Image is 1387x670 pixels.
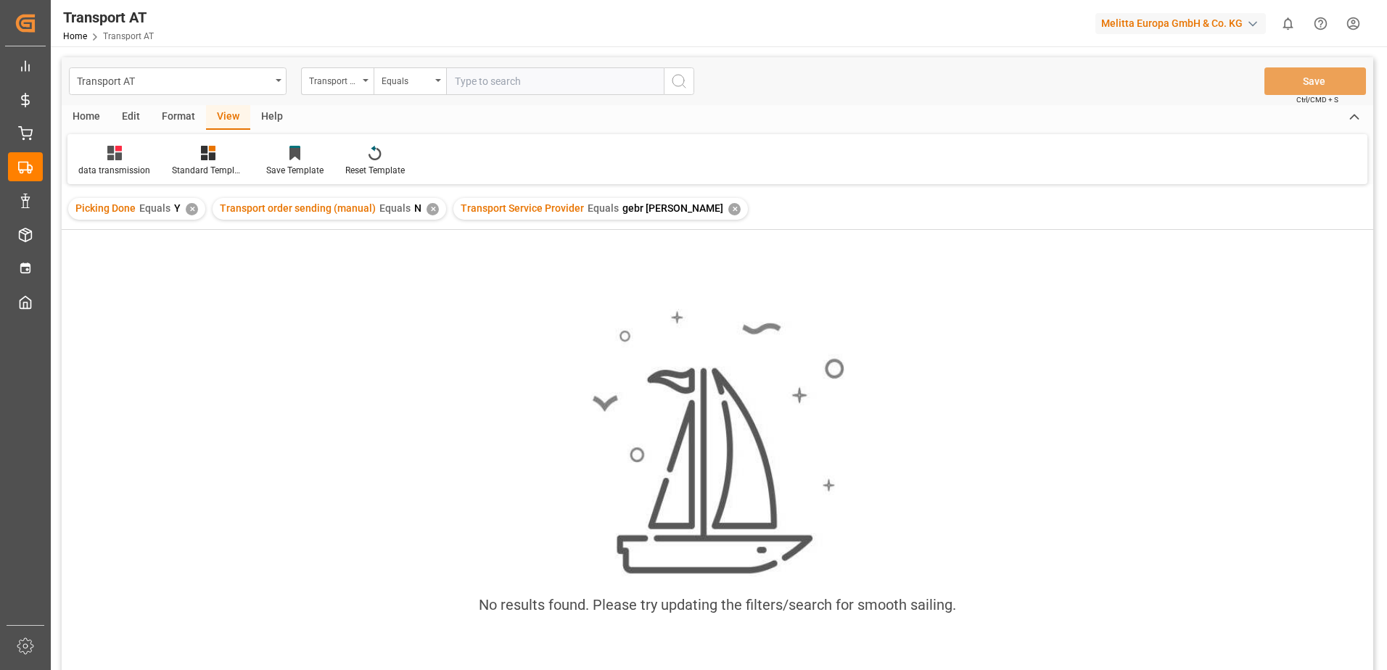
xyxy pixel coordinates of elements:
[111,105,151,130] div: Edit
[250,105,294,130] div: Help
[461,202,584,214] span: Transport Service Provider
[266,164,324,177] div: Save Template
[301,67,374,95] button: open menu
[77,71,271,89] div: Transport AT
[69,67,287,95] button: open menu
[374,67,446,95] button: open menu
[1095,9,1272,37] button: Melitta Europa GmbH & Co. KG
[379,202,411,214] span: Equals
[75,202,136,214] span: Picking Done
[664,67,694,95] button: search button
[172,164,244,177] div: Standard Templates
[63,31,87,41] a: Home
[414,202,421,214] span: N
[62,105,111,130] div: Home
[151,105,206,130] div: Format
[345,164,405,177] div: Reset Template
[78,164,150,177] div: data transmission
[588,202,619,214] span: Equals
[309,71,358,88] div: Transport Service Provider
[1264,67,1366,95] button: Save
[427,203,439,215] div: ✕
[728,203,741,215] div: ✕
[174,202,181,214] span: Y
[590,309,844,577] img: smooth_sailing.jpeg
[1095,13,1266,34] div: Melitta Europa GmbH & Co. KG
[479,594,956,616] div: No results found. Please try updating the filters/search for smooth sailing.
[1296,94,1338,105] span: Ctrl/CMD + S
[446,67,664,95] input: Type to search
[220,202,376,214] span: Transport order sending (manual)
[622,202,723,214] span: gebr [PERSON_NAME]
[382,71,431,88] div: Equals
[63,7,154,28] div: Transport AT
[1304,7,1337,40] button: Help Center
[186,203,198,215] div: ✕
[1272,7,1304,40] button: show 0 new notifications
[206,105,250,130] div: View
[139,202,170,214] span: Equals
